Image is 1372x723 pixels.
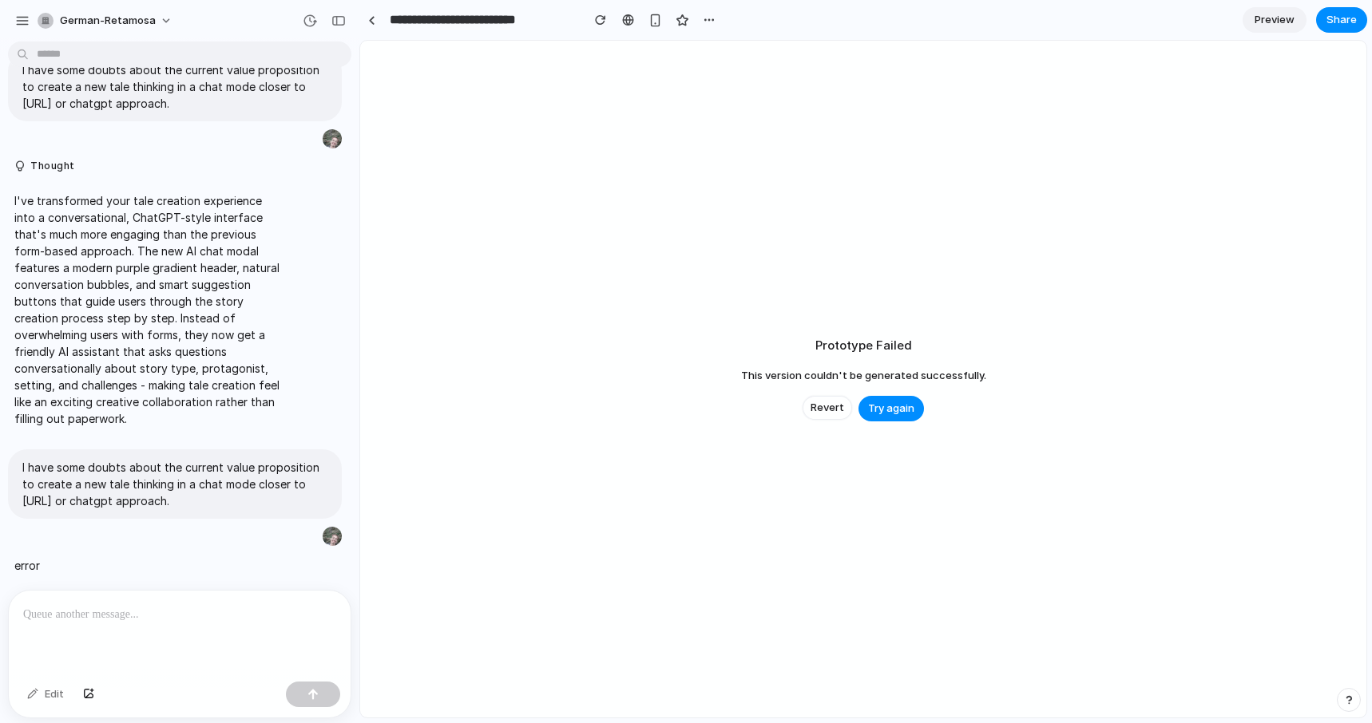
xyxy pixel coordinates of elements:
p: I have some doubts about the current value proposition to create a new tale thinking in a chat mo... [22,61,327,112]
button: german-retamosa [31,8,180,34]
span: Preview [1255,12,1295,28]
button: Try again [858,396,924,421]
span: german-retamosa [60,13,156,29]
span: This version couldn't be generated successfully. [741,368,986,384]
h2: Prototype Failed [815,337,912,355]
span: Try again [868,401,914,417]
button: Revert [803,396,852,420]
span: Share [1326,12,1357,28]
p: error [14,557,40,574]
p: I have some doubts about the current value proposition to create a new tale thinking in a chat mo... [22,459,327,509]
span: Revert [811,400,844,416]
a: Preview [1243,7,1307,33]
button: Share [1316,7,1367,33]
p: I've transformed your tale creation experience into a conversational, ChatGPT-style interface tha... [14,192,281,427]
